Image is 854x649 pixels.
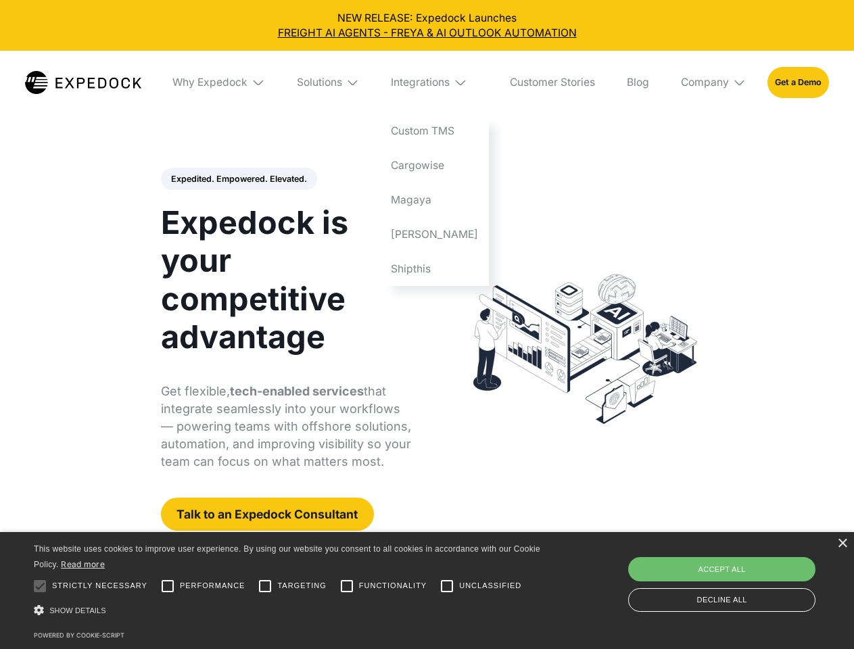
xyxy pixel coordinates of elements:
[52,580,147,592] span: Strictly necessary
[616,51,659,114] a: Blog
[230,384,364,398] strong: tech-enabled services
[381,183,489,217] a: Magaya
[161,498,374,531] a: Talk to an Expedock Consultant
[34,602,545,620] div: Show details
[49,606,106,615] span: Show details
[172,76,247,89] div: Why Expedock
[391,76,450,89] div: Integrations
[34,631,124,639] a: Powered by cookie-script
[11,26,844,41] a: FREIGHT AI AGENTS - FREYA & AI OUTLOOK AUTOMATION
[11,11,844,41] div: NEW RELEASE: Expedock Launches
[681,76,729,89] div: Company
[670,51,757,114] div: Company
[381,51,489,114] div: Integrations
[297,76,342,89] div: Solutions
[61,559,105,569] a: Read more
[381,114,489,286] nav: Integrations
[359,580,427,592] span: Functionality
[767,67,829,97] a: Get a Demo
[629,503,854,649] iframe: Chat Widget
[381,114,489,149] a: Custom TMS
[499,51,605,114] a: Customer Stories
[34,544,540,569] span: This website uses cookies to improve user experience. By using our website you consent to all coo...
[161,383,412,471] p: Get flexible, that integrate seamlessly into your workflows — powering teams with offshore soluti...
[180,580,245,592] span: Performance
[381,149,489,183] a: Cargowise
[277,580,326,592] span: Targeting
[161,203,412,356] h1: Expedock is your competitive advantage
[381,217,489,251] a: [PERSON_NAME]
[459,580,521,592] span: Unclassified
[162,51,276,114] div: Why Expedock
[381,251,489,286] a: Shipthis
[286,51,370,114] div: Solutions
